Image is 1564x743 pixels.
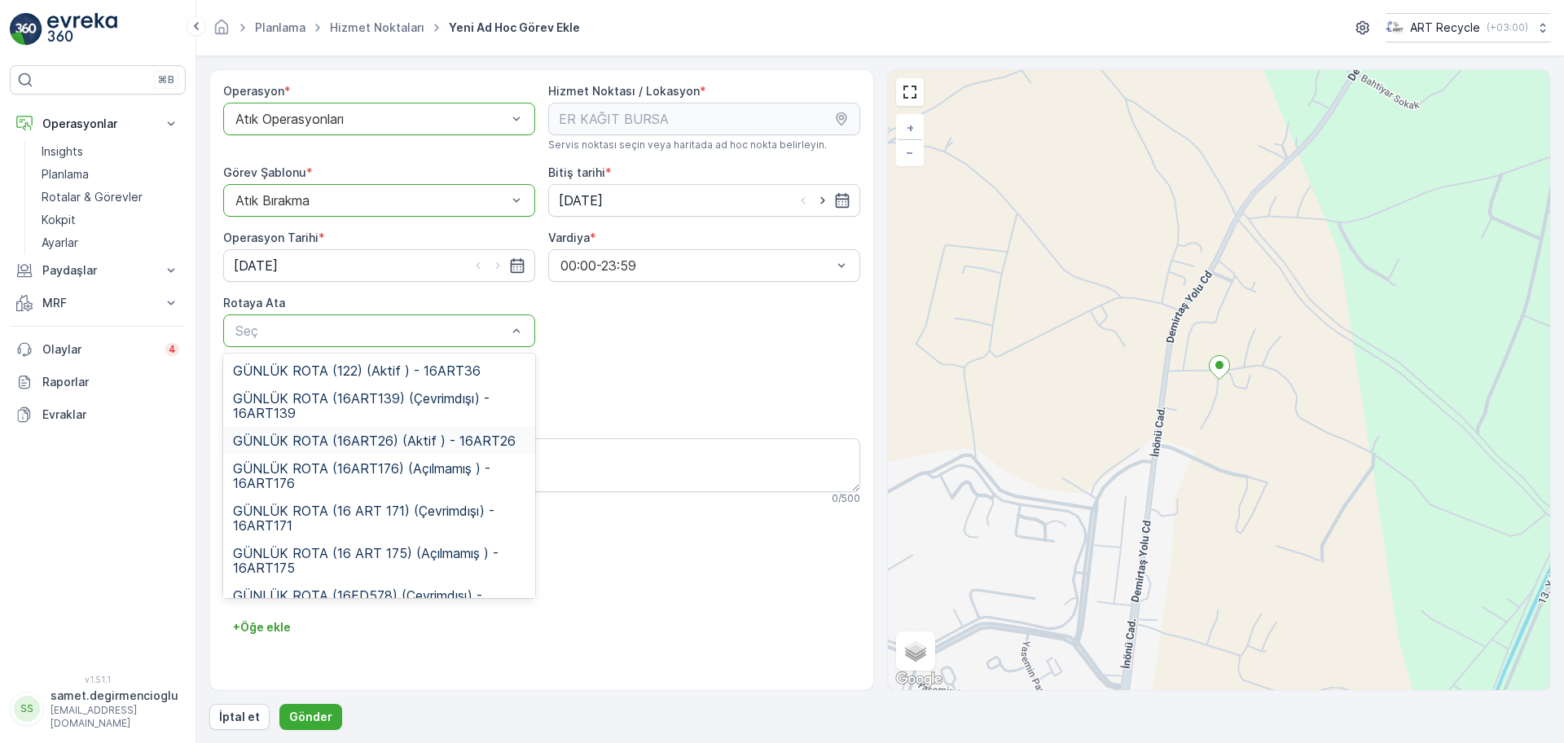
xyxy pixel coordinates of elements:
a: Layers [898,633,934,669]
img: logo [10,13,42,46]
p: MRF [42,295,153,311]
img: Google [892,669,946,690]
p: [EMAIL_ADDRESS][DOMAIN_NAME] [51,704,178,730]
button: SSsamet.degirmencioglu[EMAIL_ADDRESS][DOMAIN_NAME] [10,688,186,730]
span: − [906,145,914,159]
input: dd/mm/yyyy [548,184,860,217]
img: image_23.png [1386,19,1404,37]
a: Hizmet Noktaları [330,20,424,34]
label: Operasyon [223,84,284,98]
label: Bitiş tarihi [548,165,605,179]
span: GÜNLÜK ROTA (16ART26) (Aktif ) - 16ART26 [233,433,516,448]
span: GÜNLÜK ROTA (16ART176) (Açılmamış ) - 16ART176 [233,461,525,490]
p: 0 / 500 [832,492,860,505]
a: Ana Sayfa [213,24,231,38]
a: Insights [35,140,186,163]
a: Evraklar [10,398,186,431]
p: Seç [235,321,507,341]
span: + [907,121,914,134]
p: samet.degirmencioglu [51,688,178,704]
p: Gönder [289,709,332,725]
button: Paydaşlar [10,254,186,287]
a: Kokpit [35,209,186,231]
a: Planlama [35,163,186,186]
span: GÜNLÜK ROTA (122) (Aktif ) - 16ART36 [233,363,481,378]
span: Servis noktası seçin veya haritada ad hoc nokta belirleyin. [548,138,827,152]
label: Görev Şablonu [223,165,306,179]
p: Operasyonlar [42,116,153,132]
p: + Öğe ekle [233,619,291,635]
p: 4 [169,343,176,356]
p: Ayarlar [42,235,78,251]
div: SS [14,696,40,722]
button: +Öğe ekle [223,614,301,640]
label: Rotaya Ata [223,296,285,310]
a: Yakınlaştır [898,116,922,140]
p: Kokpit [42,212,76,228]
p: ⌘B [158,73,174,86]
p: İptal et [219,709,260,725]
input: ER KAĞIT BURSA [548,103,860,135]
button: ART Recycle(+03:00) [1386,13,1551,42]
a: Ayarlar [35,231,186,254]
p: Paydaşlar [42,262,153,279]
span: GÜNLÜK ROTA (16 ART 175) (Açılmamış ) - 16ART175 [233,546,525,575]
p: Insights [42,143,83,160]
a: Raporlar [10,366,186,398]
a: View Fullscreen [898,80,922,104]
p: Evraklar [42,407,179,423]
button: Gönder [279,704,342,730]
a: Bu bölgeyi Google Haritalar'da açın (yeni pencerede açılır) [892,669,946,690]
p: Planlama [42,166,89,182]
a: Planlama [255,20,305,34]
input: dd/mm/yyyy [223,249,535,282]
button: Operasyonlar [10,108,186,140]
span: v 1.51.1 [10,675,186,684]
button: İptal et [209,704,270,730]
span: GÜNLÜK ROTA (16FD578) (Çevrimdışı) - 16FD578 [233,588,525,618]
label: Operasyon Tarihi [223,231,319,244]
span: GÜNLÜK ROTA (16ART139) (Çevrimdışı) - 16ART139 [233,391,525,420]
h2: Görev Şablonu Yapılandırması [223,531,860,556]
a: Rotalar & Görevler [35,186,186,209]
h3: Adım 1: Atık Bırakıldı [223,575,860,595]
span: Yeni Ad Hoc Görev Ekle [446,20,583,36]
img: logo_light-DOdMpM7g.png [47,13,117,46]
a: Uzaklaştır [898,140,922,165]
label: Vardiya [548,231,590,244]
button: MRF [10,287,186,319]
a: Olaylar4 [10,333,186,366]
p: Rotalar & Görevler [42,189,143,205]
span: GÜNLÜK ROTA (16 ART 171) (Çevrimdışı) - 16ART171 [233,503,525,533]
label: Hizmet Noktası / Lokasyon [548,84,700,98]
p: ( +03:00 ) [1487,21,1528,34]
p: ART Recycle [1410,20,1480,36]
p: Olaylar [42,341,156,358]
p: Raporlar [42,374,179,390]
